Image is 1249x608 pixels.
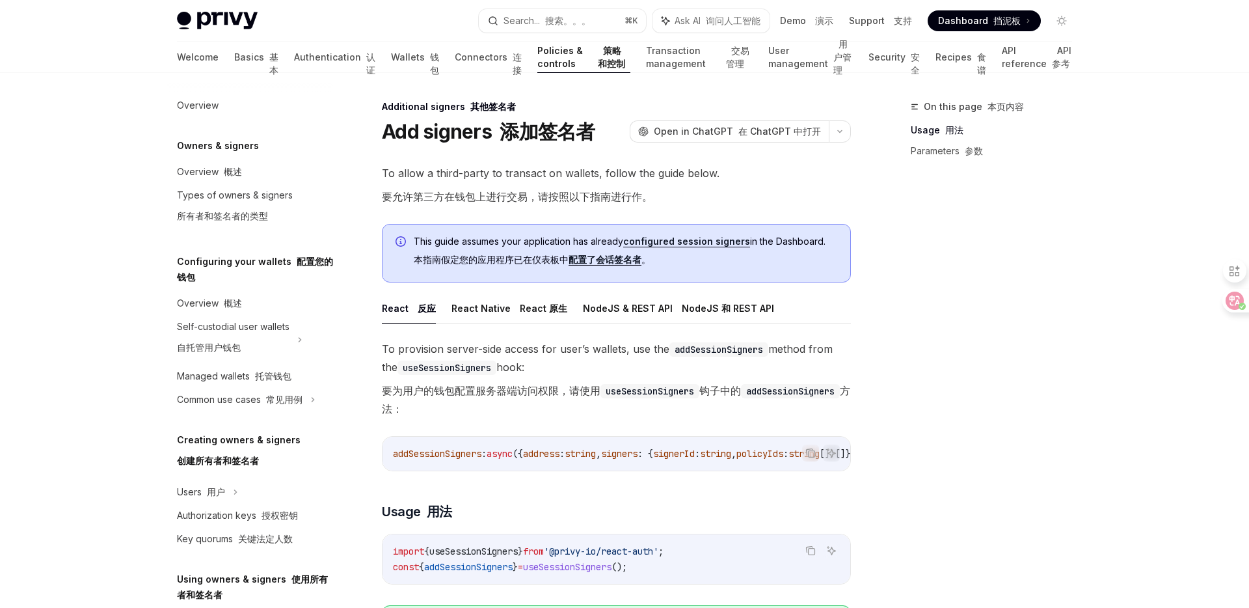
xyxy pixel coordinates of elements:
[451,293,567,324] button: React Native React 原生
[382,384,850,415] font: 要为用户的钱包配置服务器端访问权限，请使用 钩子中的 方法：
[167,527,333,551] a: Key quorums 关键法定人数
[418,303,436,314] font: 反应
[520,303,567,314] font: React 原生
[788,448,820,460] span: string
[234,42,278,73] a: Basics 基本
[255,370,291,381] font: 托管钱包
[167,160,333,184] a: Overview 概述
[600,384,699,398] code: useSessionSigners
[513,561,518,573] span: }
[430,51,439,76] font: 钱包
[768,42,853,73] a: User management 用户管理
[382,503,452,521] span: Usage
[427,504,452,519] font: 用法
[820,448,856,460] span: []}[]})
[993,15,1021,26] font: 挡泥板
[802,542,819,559] button: Copy the contents from the code block
[965,145,983,156] font: 参数
[928,10,1041,31] a: Dashboard 挡泥板
[397,361,496,375] code: useSessionSigners
[731,448,736,460] span: ,
[868,42,920,73] a: Security 安全
[393,448,481,460] span: addSessionSigners
[177,164,242,180] div: Overview
[238,533,293,544] font: 关键法定人数
[177,342,241,353] font: 自托管用户钱包
[938,14,1021,27] span: Dashboard
[518,561,523,573] span: =
[935,42,986,73] a: Recipes 食谱
[177,455,259,466] font: 创建所有者和签名者
[382,120,595,143] h1: Add signers
[638,448,653,460] span: : {
[382,190,652,203] font: 要允许第三方在钱包上进行交易，请按照以下指南进行作。
[177,368,291,384] div: Managed wallets
[1002,42,1072,73] a: API reference API 参考
[382,293,436,324] button: React 反应
[695,448,700,460] span: :
[513,51,522,76] font: 连接
[669,342,768,357] code: addSessionSigners
[596,448,601,460] span: ,
[167,504,333,527] a: Authorization keys 授权密钥
[523,561,611,573] span: useSessionSigners
[630,120,829,143] button: Open in ChatGPT 在 ChatGPT 中打开
[646,42,753,73] a: Transaction management 交易管理
[500,120,595,143] font: 添加签名者
[726,45,749,69] font: 交易管理
[849,14,912,27] a: Support 支持
[624,16,638,26] span: ⌘ K
[382,340,851,423] span: To provision server-side access for user’s wallets, use the method from the hook:
[479,9,647,33] button: Search... 搜索。。。⌘K
[455,42,522,73] a: Connectors 连接
[513,448,523,460] span: ({
[177,210,268,221] font: 所有者和签名者的类型
[601,448,638,460] span: signers
[652,9,770,33] button: Ask AI 询问人工智能
[177,432,301,474] h5: Creating owners & signers
[738,126,821,137] font: 在 ChatGPT 中打开
[658,546,664,557] span: ;
[167,184,333,233] a: Types of owners & signers所有者和签名者的类型
[559,448,565,460] span: :
[177,98,219,113] div: Overview
[269,51,278,76] font: 基本
[224,166,242,177] font: 概述
[294,42,375,73] a: Authentication 认证
[611,561,627,573] span: ();
[393,561,419,573] span: const
[675,14,760,27] span: Ask AI
[207,486,225,497] font: 用户
[598,45,625,69] font: 策略和控制
[419,561,424,573] span: {
[653,448,695,460] span: signerId
[429,546,518,557] span: useSessionSigners
[911,141,1082,161] a: Parameters 参数
[1052,45,1071,69] font: API 参考
[523,448,559,460] span: address
[545,15,591,26] font: 搜索。。。
[167,292,333,315] a: Overview 概述
[414,235,837,271] span: This guide assumes your application has already in the Dashboard.
[682,303,774,314] font: NodeJS 和 REST API
[911,120,1082,141] a: Usage 用法
[470,101,516,112] font: 其他签名者
[654,125,821,138] span: Open in ChatGPT
[894,15,912,26] font: 支持
[424,561,513,573] span: addSessionSigners
[706,15,760,26] font: 询问人工智能
[518,546,523,557] span: }
[977,51,986,76] font: 食谱
[736,448,783,460] span: policyIds
[424,546,429,557] span: {
[487,448,513,460] span: async
[565,448,596,460] span: string
[945,124,963,135] font: 用法
[177,138,259,154] h5: Owners & signers
[780,14,833,27] a: Demo 演示
[414,254,651,266] font: 本指南假定您的应用程序已在仪表板中 。
[815,15,833,26] font: 演示
[396,236,409,249] svg: Info
[177,392,302,408] div: Common use cases
[623,236,750,247] a: configured session signers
